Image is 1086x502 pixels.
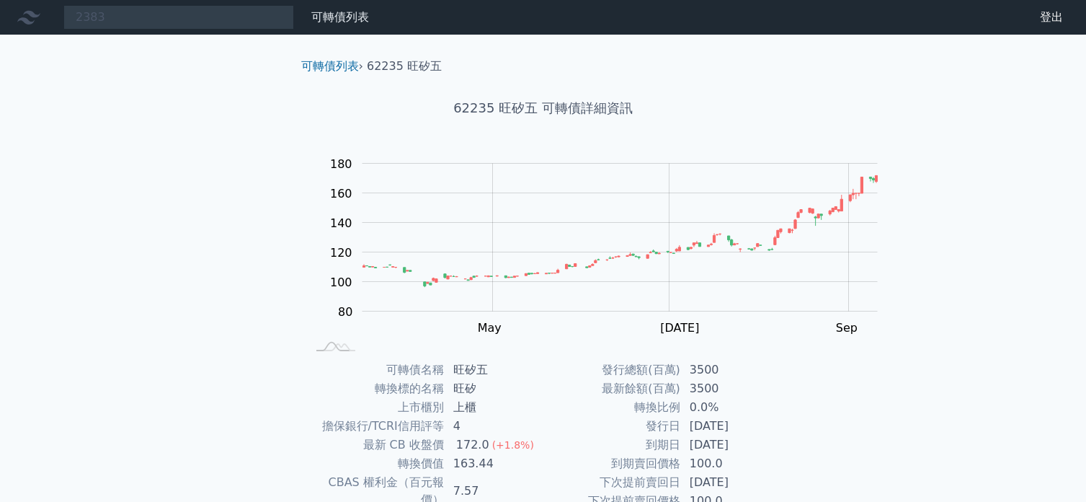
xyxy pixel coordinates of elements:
tspan: 80 [338,305,352,319]
td: 發行日 [543,417,681,436]
td: 4 [445,417,543,436]
td: 3500 [681,379,780,398]
li: 62235 旺矽五 [367,58,442,75]
td: 3500 [681,361,780,379]
tspan: 140 [330,216,352,230]
li: › [301,58,363,75]
tspan: 160 [330,187,352,201]
g: Chart [323,157,899,366]
tspan: 100 [330,276,352,289]
g: Series [363,175,878,287]
td: 0.0% [681,398,780,417]
td: 擔保銀行/TCRI信用評等 [307,417,445,436]
td: 到期賣回價格 [543,454,681,473]
tspan: May [478,321,502,335]
td: 100.0 [681,454,780,473]
h1: 62235 旺矽五 可轉債詳細資訊 [290,98,797,118]
tspan: Sep [836,321,858,335]
td: 到期日 [543,436,681,454]
td: 轉換價值 [307,454,445,473]
td: 可轉債名稱 [307,361,445,379]
td: 旺矽 [445,379,543,398]
a: 登出 [1028,6,1074,29]
a: 可轉債列表 [311,10,369,24]
tspan: [DATE] [660,321,699,335]
td: 163.44 [445,454,543,473]
td: [DATE] [681,473,780,492]
td: 上市櫃別 [307,398,445,417]
td: 上櫃 [445,398,543,417]
td: 下次提前賣回日 [543,473,681,492]
td: 最新 CB 收盤價 [307,436,445,454]
td: [DATE] [681,417,780,436]
td: 轉換比例 [543,398,681,417]
tspan: 180 [330,157,352,171]
td: 轉換標的名稱 [307,379,445,398]
td: 旺矽五 [445,361,543,379]
td: 最新餘額(百萬) [543,379,681,398]
tspan: 120 [330,246,352,260]
td: 發行總額(百萬) [543,361,681,379]
a: 可轉債列表 [301,59,359,73]
td: [DATE] [681,436,780,454]
div: 172.0 [453,436,492,454]
input: 搜尋可轉債 代號／名稱 [63,5,294,30]
span: (+1.8%) [492,439,534,451]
